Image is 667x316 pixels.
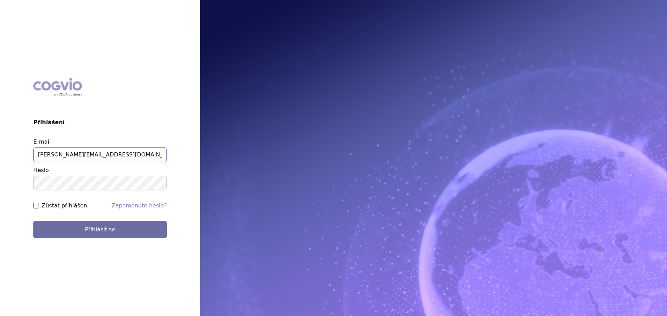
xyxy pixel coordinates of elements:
[33,138,51,145] label: E-mail
[112,202,167,209] a: Zapomenuté heslo?
[33,221,167,238] button: Přihlásit se
[33,78,82,96] div: COGVIO
[33,167,49,173] label: Heslo
[42,202,87,210] label: Zůstat přihlášen
[33,118,167,127] h2: Přihlášení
